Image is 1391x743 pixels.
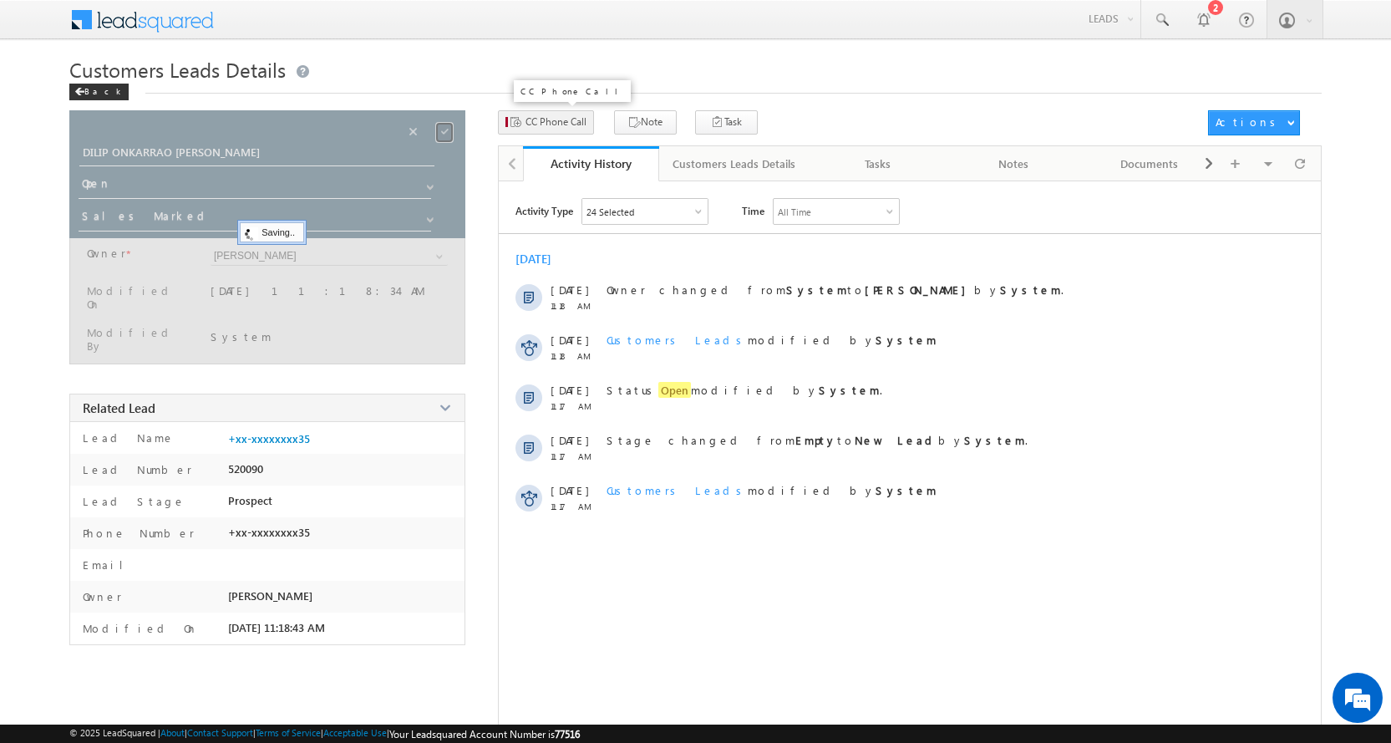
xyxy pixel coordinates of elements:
span: +xx-xxxxxxxx35 [228,526,310,539]
div: Minimize live chat window [274,8,314,48]
strong: System [964,433,1025,447]
div: Actions [1216,115,1282,130]
strong: System [786,282,847,297]
span: Time [742,198,764,223]
span: © 2025 LeadSquared | | | | | [69,727,580,740]
div: Tasks [824,154,932,174]
span: 11:17 AM [551,451,601,461]
div: Notes [960,154,1068,174]
span: modified by [607,483,937,497]
span: 11:17 AM [551,501,601,511]
strong: System [876,333,937,347]
a: Contact Support [187,727,253,738]
span: [DATE] [551,433,588,447]
div: Chat with us now [87,88,281,109]
a: Documents [1082,146,1218,181]
div: Saving.. [240,222,304,242]
span: [DATE] 11:18:43 AM [228,621,325,634]
span: Related Lead [83,399,155,416]
div: All Time [778,206,811,217]
a: About [160,727,185,738]
a: Terms of Service [256,727,321,738]
span: Customers Leads [607,483,748,497]
strong: System [1000,282,1061,297]
span: Activity Type [515,198,573,223]
span: modified by [607,333,937,347]
span: Prospect [228,494,272,507]
a: Tasks [810,146,947,181]
label: Modified On [79,621,198,635]
span: [DATE] [551,282,588,297]
div: Owner Changed,Status Changed,Stage Changed,Source Changed,Notes & 19 more.. [582,199,708,224]
span: CC Phone Call [525,115,586,130]
span: 11:18 AM [551,351,601,361]
p: CC Phone Call [520,85,624,97]
span: 520090 [228,462,263,476]
label: Owner [79,589,122,603]
span: Status modified by . [607,382,882,398]
div: Customers Leads Details [673,154,795,174]
strong: [PERSON_NAME] [865,282,974,297]
div: 24 Selected [586,206,634,217]
span: [DATE] [551,483,588,497]
span: 11:18 AM [551,301,601,311]
span: Your Leadsquared Account Number is [389,728,580,740]
label: Lead Name [79,430,175,445]
img: d_60004797649_company_0_60004797649 [28,88,70,109]
span: 77516 [555,728,580,740]
label: Email [79,557,136,572]
div: Documents [1095,154,1203,174]
span: [PERSON_NAME] [228,589,312,603]
button: Note [614,110,677,135]
strong: System [876,483,937,497]
span: Owner changed from to by . [607,282,1064,297]
a: Acceptable Use [323,727,387,738]
em: Start Chat [227,515,303,537]
label: Lead Stage [79,494,185,508]
button: Task [695,110,758,135]
span: Customers Leads [607,333,748,347]
button: CC Phone Call [498,110,594,135]
div: Back [69,84,129,100]
div: [DATE] [515,251,570,267]
a: Customers Leads Details [659,146,810,181]
span: Customers Leads Details [69,56,286,83]
a: +xx-xxxxxxxx35 [228,432,310,445]
label: Lead Number [79,462,192,476]
textarea: Type your message and hit 'Enter' [22,155,305,501]
button: Actions [1208,110,1300,135]
label: Phone Number [79,526,195,540]
span: [DATE] [551,333,588,347]
strong: New Lead [855,433,938,447]
a: Activity History [523,146,659,181]
span: Open [658,382,691,398]
span: [DATE] [551,383,588,397]
div: Activity History [536,155,647,171]
strong: Empty [795,433,837,447]
span: 11:17 AM [551,401,601,411]
span: Stage changed from to by . [607,433,1028,447]
strong: System [819,383,880,397]
a: Notes [947,146,1083,181]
